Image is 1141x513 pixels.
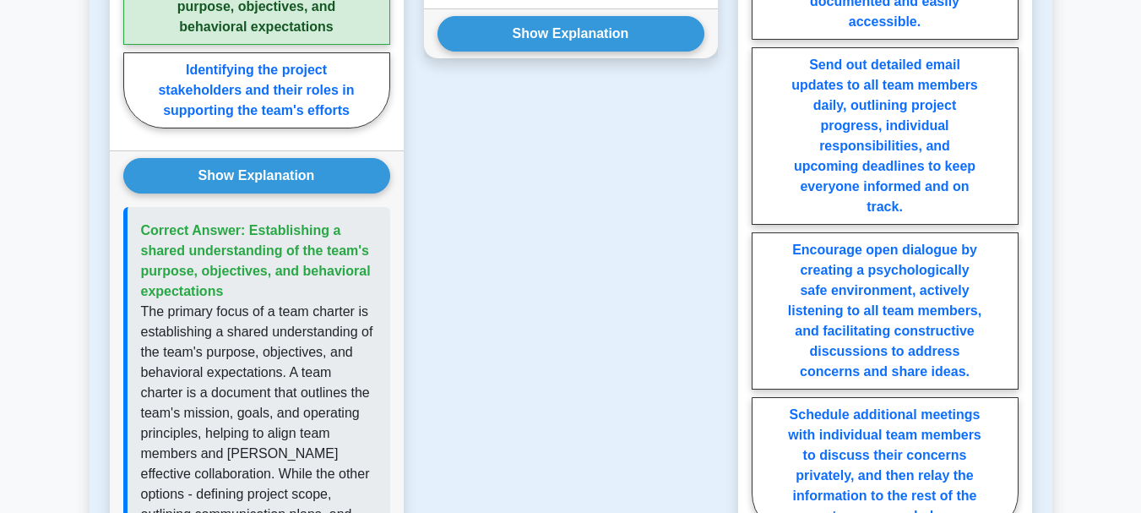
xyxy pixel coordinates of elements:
[752,47,1019,225] label: Send out detailed email updates to all team members daily, outlining project progress, individual...
[123,158,390,194] button: Show Explanation
[752,232,1019,390] label: Encourage open dialogue by creating a psychologically safe environment, actively listening to all...
[141,223,371,298] span: Correct Answer: Establishing a shared understanding of the team's purpose, objectives, and behavi...
[123,52,390,128] label: Identifying the project stakeholders and their roles in supporting the team's efforts
[437,16,704,52] button: Show Explanation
